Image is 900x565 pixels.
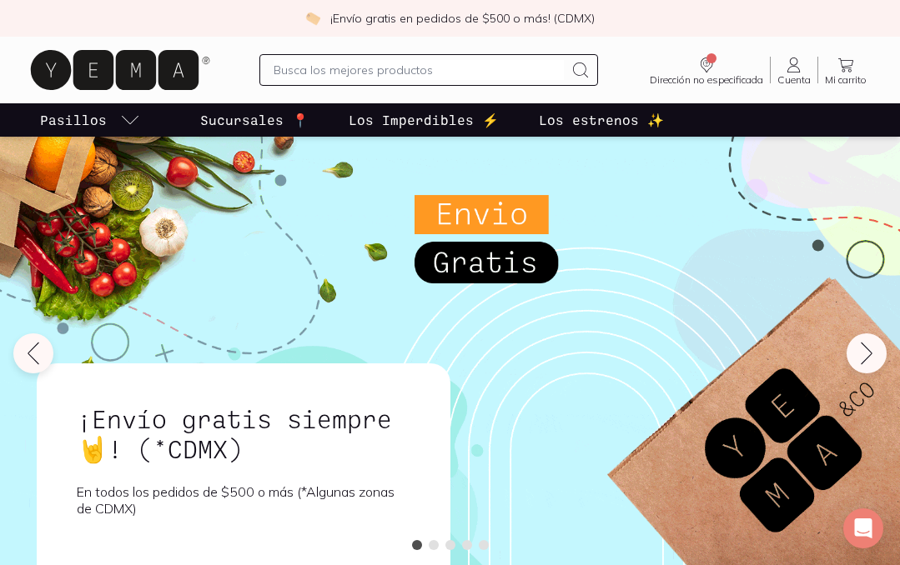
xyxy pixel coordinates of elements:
[825,75,867,85] span: Mi carrito
[197,103,312,137] a: Sucursales 📍
[345,103,502,137] a: Los Imperdibles ⚡️
[77,483,410,517] p: En todos los pedidos de $500 o más (*Algunas zonas de CDMX)
[539,110,664,130] p: Los estrenos ✨
[305,11,320,26] img: check
[200,110,309,130] p: Sucursales 📍
[843,508,883,548] div: Open Intercom Messenger
[330,10,595,27] p: ¡Envío gratis en pedidos de $500 o más! (CDMX)
[818,55,873,85] a: Mi carrito
[349,110,499,130] p: Los Imperdibles ⚡️
[777,75,811,85] span: Cuenta
[40,110,107,130] p: Pasillos
[535,103,667,137] a: Los estrenos ✨
[650,75,763,85] span: Dirección no especificada
[37,103,143,137] a: pasillo-todos-link
[771,55,817,85] a: Cuenta
[77,403,410,463] h1: ¡Envío gratis siempre🤘! (*CDMX)
[643,55,770,85] a: Dirección no especificada
[274,60,564,80] input: Busca los mejores productos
